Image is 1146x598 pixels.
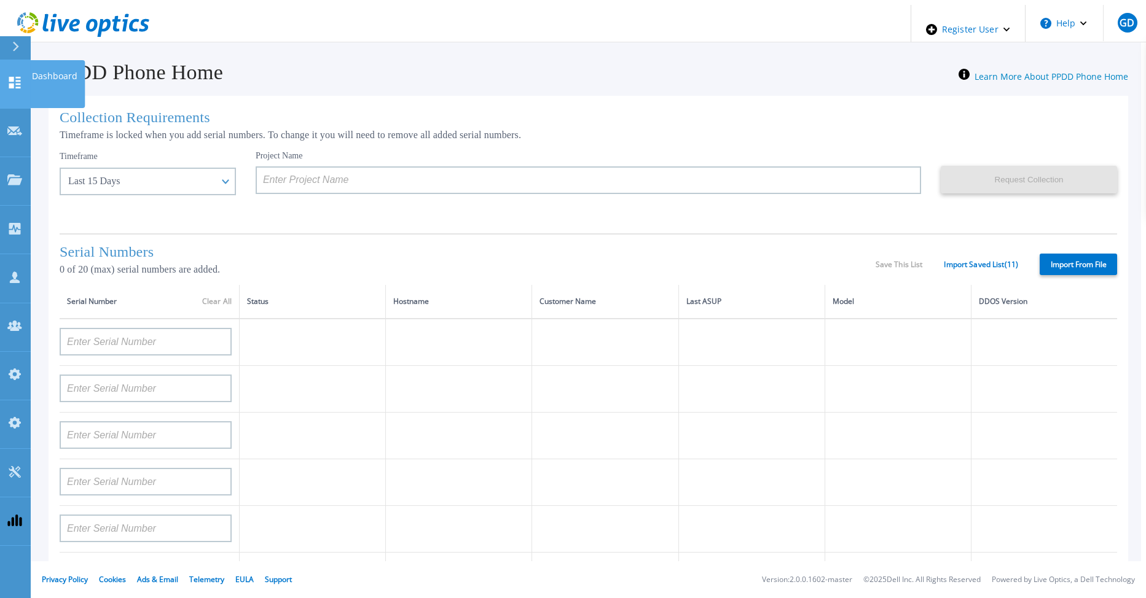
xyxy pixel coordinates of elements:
[60,421,232,449] input: Enter Serial Number
[678,285,825,319] th: Last ASUP
[1120,18,1134,28] span: GD
[60,244,876,260] h1: Serial Numbers
[944,260,1018,269] a: Import Saved List ( 11 )
[68,176,214,187] div: Last 15 Days
[60,264,876,275] p: 0 of 20 (max) serial numbers are added.
[60,468,232,495] input: Enter Serial Number
[992,576,1135,584] li: Powered by Live Optics, a Dell Technology
[1026,5,1102,42] button: Help
[911,5,1025,54] div: Register User
[60,130,1117,141] p: Timeframe is locked when you add serial numbers. To change it you will need to remove all added s...
[137,574,178,584] a: Ads & Email
[60,152,98,161] label: Timeframe
[256,152,303,160] label: Project Name
[265,574,292,584] a: Support
[60,515,232,542] input: Enter Serial Number
[762,576,852,584] li: Version: 2.0.0.1602-master
[825,285,971,319] th: Model
[256,166,921,194] input: Enter Project Name
[1040,254,1117,275] label: Import From File
[235,574,254,584] a: EULA
[971,285,1117,319] th: DDOS Version
[60,375,232,402] input: Enter Serial Number
[99,574,126,584] a: Cookies
[240,285,386,319] th: Status
[36,61,223,84] h1: PPDD Phone Home
[32,60,77,92] p: Dashboard
[189,574,224,584] a: Telemetry
[60,328,232,355] input: Enter Serial Number
[975,71,1128,82] a: Learn More About PPDD Phone Home
[60,109,1117,126] h1: Collection Requirements
[863,576,981,584] li: © 2025 Dell Inc. All Rights Reserved
[67,295,232,308] div: Serial Number
[941,166,1117,193] button: Request Collection
[532,285,678,319] th: Customer Name
[386,285,532,319] th: Hostname
[42,574,88,584] a: Privacy Policy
